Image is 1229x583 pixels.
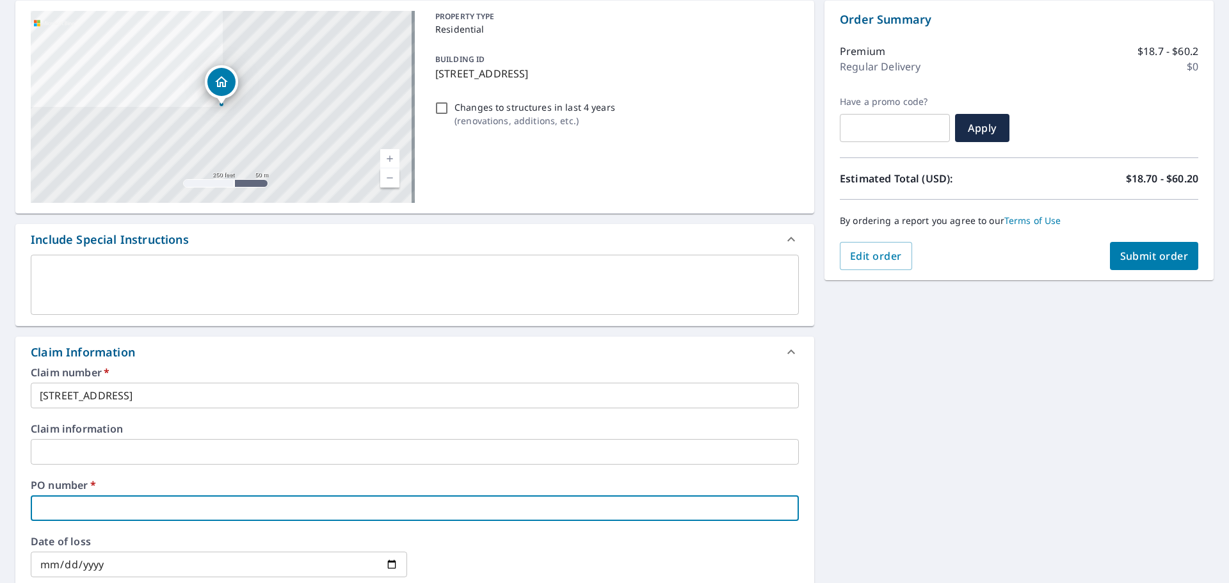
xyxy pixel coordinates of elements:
div: Claim Information [31,344,135,361]
label: Date of loss [31,536,407,547]
p: $18.7 - $60.2 [1137,44,1198,59]
label: Claim information [31,424,799,434]
button: Apply [955,114,1009,142]
p: Premium [840,44,885,59]
div: Claim Information [15,337,814,367]
button: Edit order [840,242,912,270]
span: Apply [965,121,999,135]
p: By ordering a report you agree to our [840,215,1198,227]
p: Changes to structures in last 4 years [454,100,615,114]
span: Submit order [1120,249,1189,263]
label: Claim number [31,367,799,378]
span: Edit order [850,249,902,263]
button: Submit order [1110,242,1199,270]
label: Have a promo code? [840,96,950,108]
p: [STREET_ADDRESS] [435,66,794,81]
a: Current Level 17, Zoom Out [380,168,399,188]
p: ( renovations, additions, etc. ) [454,114,615,127]
p: Regular Delivery [840,59,920,74]
div: Include Special Instructions [31,231,189,248]
p: Order Summary [840,11,1198,28]
a: Current Level 17, Zoom In [380,149,399,168]
p: Residential [435,22,794,36]
p: $0 [1187,59,1198,74]
label: PO number [31,480,799,490]
div: Include Special Instructions [15,224,814,255]
p: Estimated Total (USD): [840,171,1019,186]
p: $18.70 - $60.20 [1126,171,1198,186]
div: Dropped pin, building 1, Residential property, 4900 La Pera Ct SE Rio Rancho, NM 87124 [205,65,238,105]
p: PROPERTY TYPE [435,11,794,22]
p: BUILDING ID [435,54,485,65]
a: Terms of Use [1004,214,1061,227]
